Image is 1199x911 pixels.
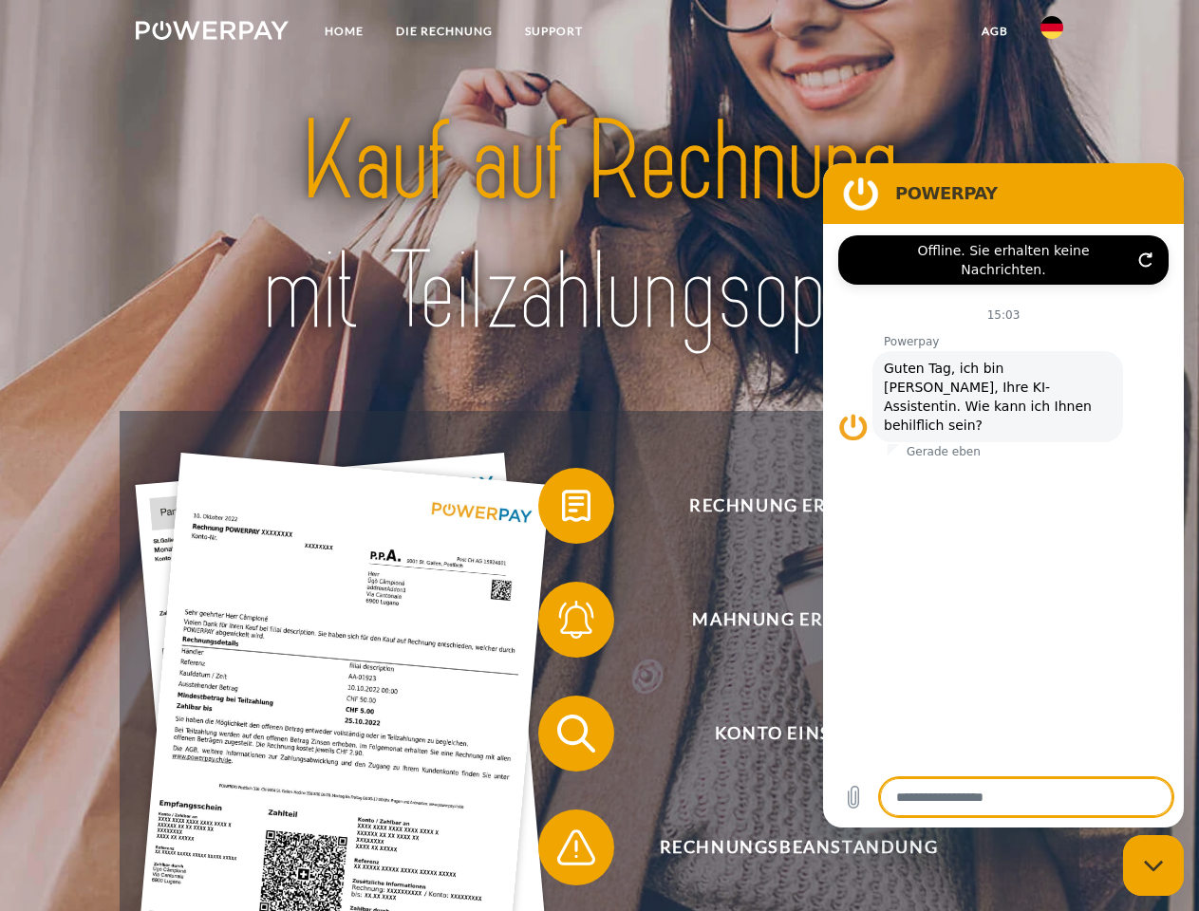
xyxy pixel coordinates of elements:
[1123,835,1184,896] iframe: Schaltfläche zum Öffnen des Messaging-Fensters; Konversation läuft
[566,582,1031,658] span: Mahnung erhalten?
[553,482,600,530] img: qb_bill.svg
[553,596,600,643] img: qb_bell.svg
[1040,16,1063,39] img: de
[380,14,509,48] a: DIE RECHNUNG
[181,91,1018,363] img: title-powerpay_de.svg
[823,163,1184,827] iframe: Messaging-Fenster
[553,824,600,871] img: qb_warning.svg
[566,696,1031,772] span: Konto einsehen
[538,582,1032,658] button: Mahnung erhalten?
[538,468,1032,544] button: Rechnung erhalten?
[553,710,600,757] img: qb_search.svg
[538,696,1032,772] button: Konto einsehen
[309,14,380,48] a: Home
[965,14,1024,48] a: agb
[538,809,1032,885] button: Rechnungsbeanstandung
[509,14,599,48] a: SUPPORT
[566,809,1031,885] span: Rechnungsbeanstandung
[566,468,1031,544] span: Rechnung erhalten?
[136,21,289,40] img: logo-powerpay-white.svg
